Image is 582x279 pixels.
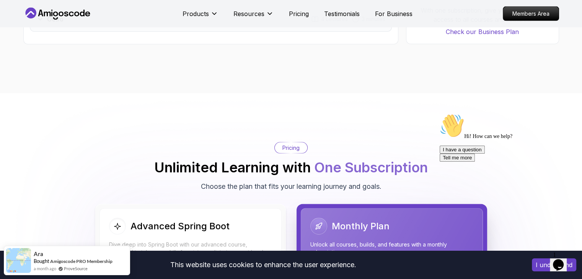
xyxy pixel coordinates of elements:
[3,23,76,29] span: Hi! How can we help?
[437,110,574,245] iframe: chat widget
[6,248,31,273] img: provesource social proof notification image
[324,9,360,18] a: Testimonials
[154,160,428,175] h2: Unlimited Learning with
[282,144,300,152] p: Pricing
[314,159,428,176] span: One Subscription
[130,220,230,232] h2: Advanced Spring Boot
[3,35,48,43] button: I have a question
[233,9,274,24] button: Resources
[550,248,574,271] iframe: chat widget
[64,265,88,272] a: ProveSource
[183,9,209,18] p: Products
[50,258,112,264] a: Amigoscode PRO Membership
[503,6,559,21] a: Members Area
[3,3,28,28] img: :wave:
[201,181,381,192] p: Choose the plan that fits your learning journey and goals.
[289,9,309,18] a: Pricing
[109,241,272,256] p: Dive deep into Spring Boot with our advanced course, designed to take your skills from intermedia...
[3,43,38,51] button: Tell me more
[332,220,390,232] h2: Monthly Plan
[183,9,218,24] button: Products
[310,241,473,256] p: Unlock all courses, builds, and features with a monthly subscription.
[532,258,576,271] button: Accept cookies
[6,256,520,273] div: This website uses cookies to enhance the user experience.
[233,9,264,18] p: Resources
[34,265,56,272] span: a month ago
[3,3,141,51] div: 👋Hi! How can we help?I have a questionTell me more
[34,258,49,264] span: Bought
[414,27,551,36] a: Check our Business Plan
[375,9,412,18] a: For Business
[34,251,43,257] span: Ara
